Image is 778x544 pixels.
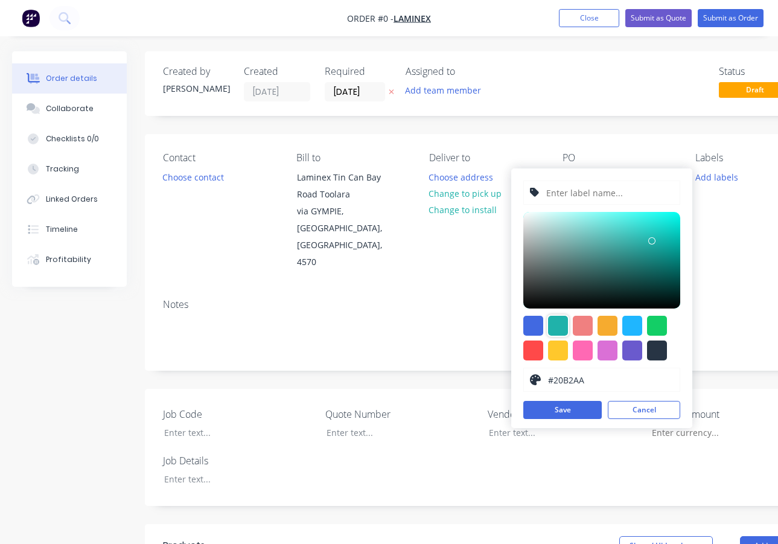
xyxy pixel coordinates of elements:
[488,407,639,421] label: Vendor Number
[689,168,744,185] button: Add labels
[622,341,642,360] div: #6a5acd
[12,94,127,124] button: Collaborate
[12,184,127,214] button: Linked Orders
[347,13,394,24] span: Order #0 -
[608,401,680,419] button: Cancel
[12,63,127,94] button: Order details
[12,154,127,184] button: Tracking
[598,341,617,360] div: #da70d6
[573,341,593,360] div: #ff69b4
[163,453,314,468] label: Job Details
[244,66,310,77] div: Created
[559,9,619,27] button: Close
[523,316,543,336] div: #4169e1
[163,152,277,164] div: Contact
[163,82,229,95] div: [PERSON_NAME]
[46,224,78,235] div: Timeline
[622,316,642,336] div: #1fb6ff
[548,341,568,360] div: #ffc82c
[12,124,127,154] button: Checklists 0/0
[563,152,677,164] div: PO
[406,66,526,77] div: Assigned to
[46,133,99,144] div: Checklists 0/0
[12,245,127,275] button: Profitability
[296,152,410,164] div: Bill to
[46,103,94,114] div: Collaborate
[297,203,397,270] div: via GYMPIE, [GEOGRAPHIC_DATA], [GEOGRAPHIC_DATA], 4570
[625,9,692,27] button: Submit as Quote
[46,194,98,205] div: Linked Orders
[429,152,543,164] div: Deliver to
[698,9,764,27] button: Submit as Order
[46,73,97,84] div: Order details
[156,168,231,185] button: Choose contact
[598,316,617,336] div: #f6ab2f
[22,9,40,27] img: Factory
[163,66,229,77] div: Created by
[46,164,79,174] div: Tracking
[523,401,602,419] button: Save
[647,341,667,360] div: #273444
[422,202,503,218] button: Change to install
[325,407,476,421] label: Quote Number
[406,82,488,98] button: Add team member
[422,185,508,202] button: Change to pick up
[399,82,488,98] button: Add team member
[422,168,500,185] button: Choose address
[297,169,397,203] div: Laminex Tin Can Bay Road Toolara
[163,407,314,421] label: Job Code
[287,168,407,271] div: Laminex Tin Can Bay Road Toolaravia GYMPIE, [GEOGRAPHIC_DATA], [GEOGRAPHIC_DATA], 4570
[325,66,391,77] div: Required
[394,13,431,24] a: Laminex
[647,316,667,336] div: #13ce66
[548,316,568,336] div: #20b2aa
[46,254,91,265] div: Profitability
[573,316,593,336] div: #f08080
[523,341,543,360] div: #ff4949
[545,181,674,204] input: Enter label name...
[12,214,127,245] button: Timeline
